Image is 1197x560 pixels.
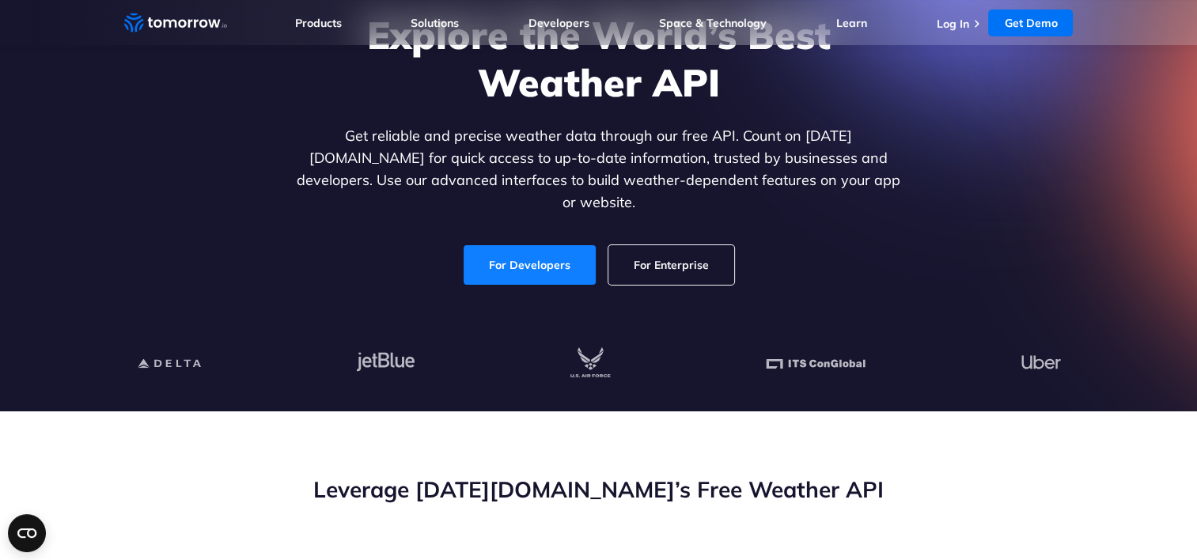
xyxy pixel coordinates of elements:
a: Log In [936,17,968,31]
button: Open CMP widget [8,514,46,552]
a: Learn [836,16,867,30]
h1: Explore the World’s Best Weather API [294,11,904,106]
a: Developers [528,16,589,30]
p: Get reliable and precise weather data through our free API. Count on [DATE][DOMAIN_NAME] for quic... [294,125,904,214]
a: Products [295,16,342,30]
a: For Enterprise [608,245,734,285]
a: Solutions [411,16,459,30]
a: Space & Technology [659,16,767,30]
a: For Developers [464,245,596,285]
a: Home link [124,11,227,35]
h2: Leverage [DATE][DOMAIN_NAME]’s Free Weather API [124,475,1074,505]
a: Get Demo [988,9,1073,36]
